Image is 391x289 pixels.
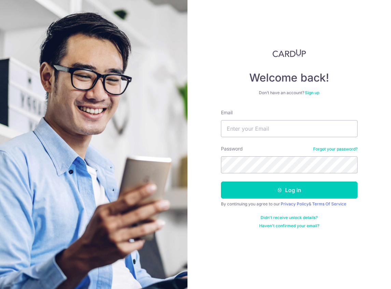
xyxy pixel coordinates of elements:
[281,201,309,206] a: Privacy Policy
[273,49,306,57] img: CardUp Logo
[261,215,318,220] a: Didn't receive unlock details?
[259,223,319,229] a: Haven't confirmed your email?
[221,109,233,116] label: Email
[221,145,243,152] label: Password
[221,71,358,85] h4: Welcome back!
[305,90,319,95] a: Sign up
[221,201,358,207] div: By continuing you agree to our &
[221,90,358,96] div: Don’t have an account?
[221,182,358,199] button: Log in
[312,201,346,206] a: Terms Of Service
[313,146,358,152] a: Forgot your password?
[221,120,358,137] input: Enter your Email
